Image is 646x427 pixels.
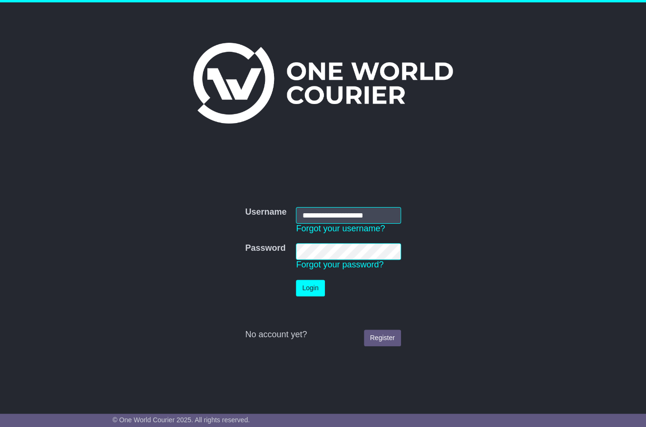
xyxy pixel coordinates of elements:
span: © One World Courier 2025. All rights reserved. [112,416,250,424]
a: Forgot your password? [296,260,383,269]
a: Forgot your username? [296,224,385,233]
button: Login [296,280,324,296]
div: No account yet? [245,330,401,340]
a: Register [364,330,401,346]
img: One World [193,43,453,123]
label: Username [245,207,286,218]
label: Password [245,243,285,254]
